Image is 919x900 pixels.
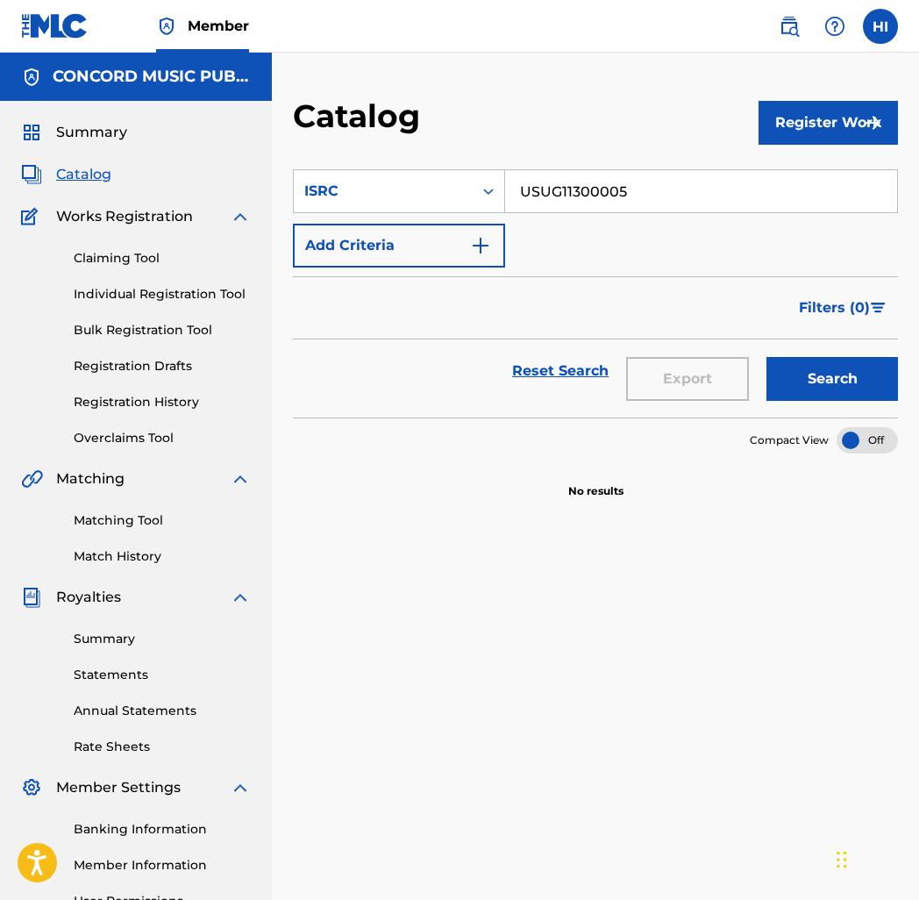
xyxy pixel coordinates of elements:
[470,235,491,256] img: 9d2ae6d4665cec9f34b9.svg
[56,777,181,798] span: Member Settings
[188,16,249,36] span: Member
[779,16,800,37] img: search
[863,9,898,44] div: User Menu
[74,429,251,447] a: Overclaims Tool
[870,606,919,747] iframe: Resource Center
[74,630,251,648] a: Summary
[53,67,251,87] h5: CONCORD MUSIC PUBLISHING LLC
[863,112,884,133] img: f7272a7cc735f4ea7f67.svg
[759,101,898,145] button: Register Work
[74,820,251,839] a: Banking Information
[21,587,42,608] img: Royalties
[293,169,898,418] form: Search Form
[21,777,42,798] img: Member Settings
[304,181,462,202] div: ISRC
[74,249,251,268] a: Claiming Tool
[74,285,251,304] a: Individual Registration Tool
[156,16,177,37] img: Top Rightsholder
[871,303,886,313] img: filter
[21,122,127,143] a: SummarySummary
[21,122,42,143] img: Summary
[824,16,845,37] img: help
[21,13,89,39] img: MLC Logo
[56,587,121,608] span: Royalties
[56,206,193,227] span: Works Registration
[831,816,919,900] iframe: Chat Widget
[766,357,898,401] button: Search
[230,468,251,489] img: expand
[74,547,251,566] a: Match History
[74,511,251,530] a: Matching Tool
[772,9,807,44] a: Public Search
[21,164,42,185] img: Catalog
[74,357,251,375] a: Registration Drafts
[799,297,870,318] span: Filters ( 0 )
[21,468,43,489] img: Matching
[837,833,847,886] div: Drag
[21,206,44,227] img: Works Registration
[503,352,617,390] a: Reset Search
[817,9,852,44] div: Help
[56,468,125,489] span: Matching
[568,462,623,499] p: No results
[230,206,251,227] img: expand
[788,286,898,330] button: Filters (0)
[74,856,251,875] a: Member Information
[56,164,111,185] span: Catalog
[293,224,505,268] button: Add Criteria
[21,67,42,88] img: Accounts
[750,432,829,448] span: Compact View
[74,321,251,339] a: Bulk Registration Tool
[74,666,251,684] a: Statements
[56,122,127,143] span: Summary
[230,587,251,608] img: expand
[74,393,251,411] a: Registration History
[21,164,111,185] a: CatalogCatalog
[74,738,251,756] a: Rate Sheets
[74,702,251,720] a: Annual Statements
[293,96,429,136] h2: Catalog
[230,777,251,798] img: expand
